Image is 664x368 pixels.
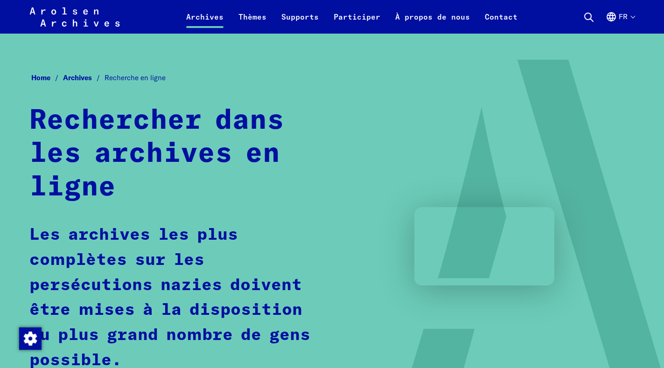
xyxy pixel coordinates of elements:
[29,107,284,201] strong: Rechercher dans les archives en ligne
[31,73,63,82] a: Home
[388,11,477,34] a: À propos de nous
[105,73,166,82] span: Recherche en ligne
[19,327,41,349] div: Modification du consentement
[606,11,635,34] button: Français, sélection de la langue
[274,11,326,34] a: Supports
[179,6,525,28] nav: Principal
[326,11,388,34] a: Participer
[179,11,231,34] a: Archives
[231,11,274,34] a: Thèmes
[19,327,42,350] img: Modification du consentement
[63,73,105,82] a: Archives
[477,11,525,34] a: Contact
[29,71,635,85] nav: Breadcrumb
